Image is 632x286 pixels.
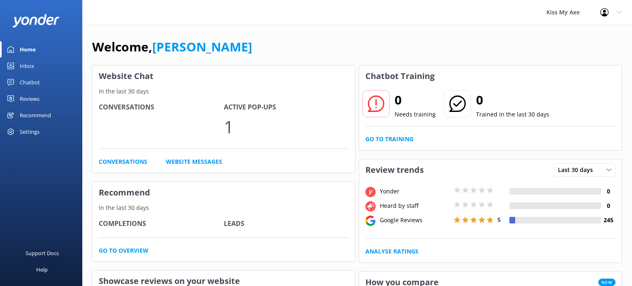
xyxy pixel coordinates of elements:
[558,165,598,174] span: Last 30 days
[476,90,549,110] h2: 0
[20,74,40,91] div: Chatbot
[20,107,51,123] div: Recommend
[601,187,616,196] h4: 0
[497,216,501,223] span: 5
[92,37,252,57] h1: Welcome,
[378,216,452,225] div: Google Reviews
[365,247,418,256] a: Analyse Ratings
[224,113,349,140] p: 1
[476,110,549,119] p: Trained in the last 30 days
[359,159,430,181] h3: Review trends
[395,110,436,119] p: Needs training
[598,279,616,286] span: New
[99,157,147,166] a: Conversations
[20,58,34,74] div: Inbox
[93,203,355,212] p: In the last 30 days
[99,219,224,229] h4: Completions
[93,87,355,96] p: In the last 30 days
[99,102,224,113] h4: Conversations
[224,219,349,229] h4: Leads
[20,123,39,140] div: Settings
[93,182,355,203] h3: Recommend
[93,65,355,87] h3: Website Chat
[224,102,349,113] h4: Active Pop-ups
[378,187,452,196] div: Yonder
[365,135,414,144] a: Go to Training
[20,41,36,58] div: Home
[152,38,252,55] a: [PERSON_NAME]
[359,65,441,87] h3: Chatbot Training
[601,216,616,225] h4: 245
[99,246,149,255] a: Go to overview
[12,14,60,28] img: yonder-white-logo.png
[26,245,59,261] div: Support Docs
[166,157,222,166] a: Website Messages
[601,201,616,210] h4: 0
[378,201,452,210] div: Heard by staff
[395,90,436,110] h2: 0
[36,261,48,278] div: Help
[20,91,39,107] div: Reviews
